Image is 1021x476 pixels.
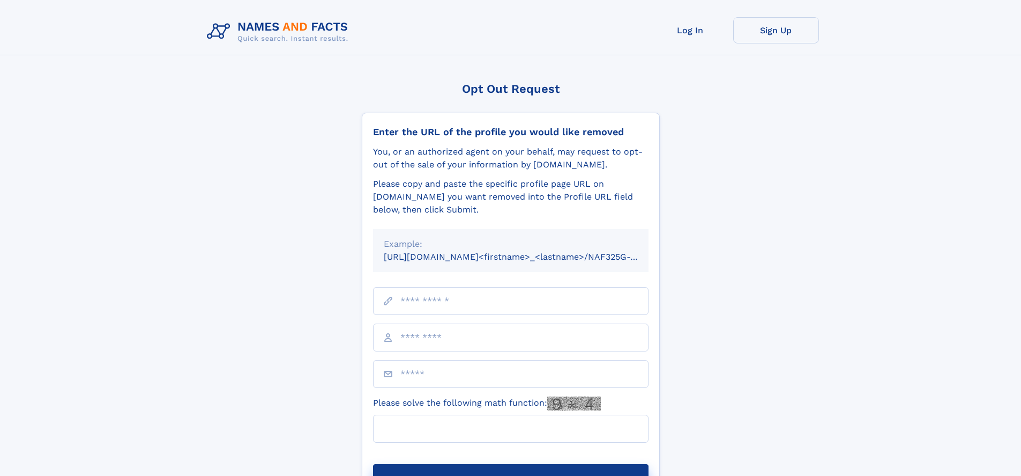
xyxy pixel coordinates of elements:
[373,145,649,171] div: You, or an authorized agent on your behalf, may request to opt-out of the sale of your informatio...
[362,82,660,96] div: Opt Out Request
[384,238,638,251] div: Example:
[384,252,669,262] small: [URL][DOMAIN_NAME]<firstname>_<lastname>/NAF325G-xxxxxxxx
[373,397,601,411] label: Please solve the following math function:
[373,178,649,216] div: Please copy and paste the specific profile page URL on [DOMAIN_NAME] you want removed into the Pr...
[373,126,649,138] div: Enter the URL of the profile you would like removed
[733,17,819,43] a: Sign Up
[203,17,357,46] img: Logo Names and Facts
[647,17,733,43] a: Log In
